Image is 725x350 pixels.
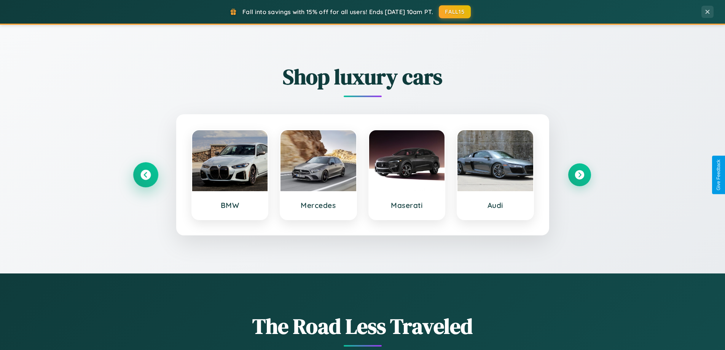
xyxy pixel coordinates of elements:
h1: The Road Less Traveled [134,312,591,341]
button: FALL15 [439,5,471,18]
h3: BMW [200,201,260,210]
h3: Mercedes [288,201,349,210]
h3: Maserati [377,201,437,210]
span: Fall into savings with 15% off for all users! Ends [DATE] 10am PT. [242,8,433,16]
h3: Audi [465,201,526,210]
h2: Shop luxury cars [134,62,591,91]
div: Give Feedback [716,160,721,190]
